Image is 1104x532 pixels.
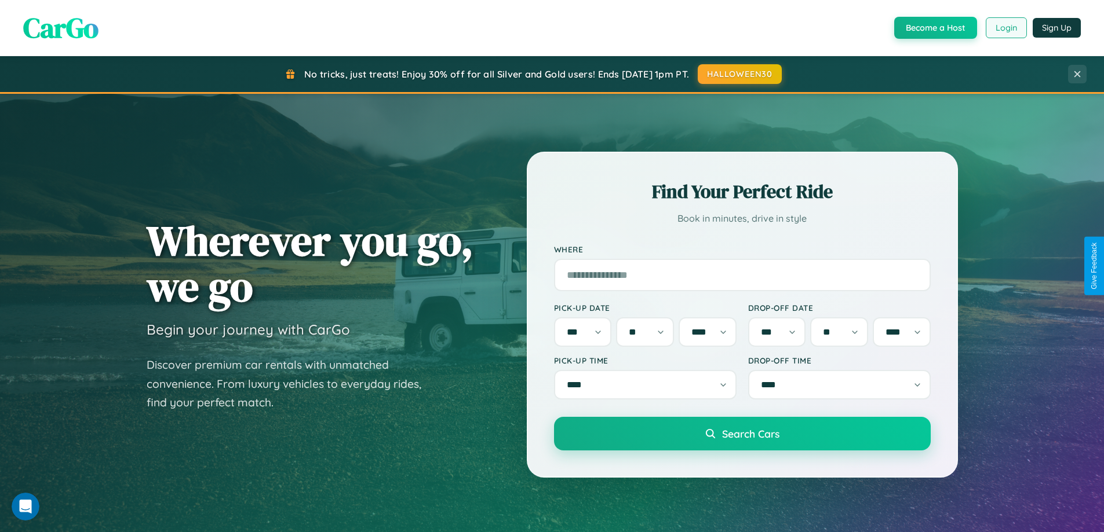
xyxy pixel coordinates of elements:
[1090,243,1098,289] div: Give Feedback
[748,303,931,313] label: Drop-off Date
[748,355,931,365] label: Drop-off Time
[554,244,931,254] label: Where
[554,355,737,365] label: Pick-up Time
[554,210,931,227] p: Book in minutes, drive in style
[554,179,931,204] h2: Find Your Perfect Ride
[986,17,1027,38] button: Login
[147,321,350,338] h3: Begin your journey with CarGo
[304,68,689,80] span: No tricks, just treats! Enjoy 30% off for all Silver and Gold users! Ends [DATE] 1pm PT.
[698,64,782,84] button: HALLOWEEN30
[894,17,977,39] button: Become a Host
[722,427,779,440] span: Search Cars
[147,355,436,412] p: Discover premium car rentals with unmatched convenience. From luxury vehicles to everyday rides, ...
[23,9,99,47] span: CarGo
[1033,18,1081,38] button: Sign Up
[554,417,931,450] button: Search Cars
[147,218,473,309] h1: Wherever you go, we go
[554,303,737,313] label: Pick-up Date
[12,493,39,520] iframe: Intercom live chat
